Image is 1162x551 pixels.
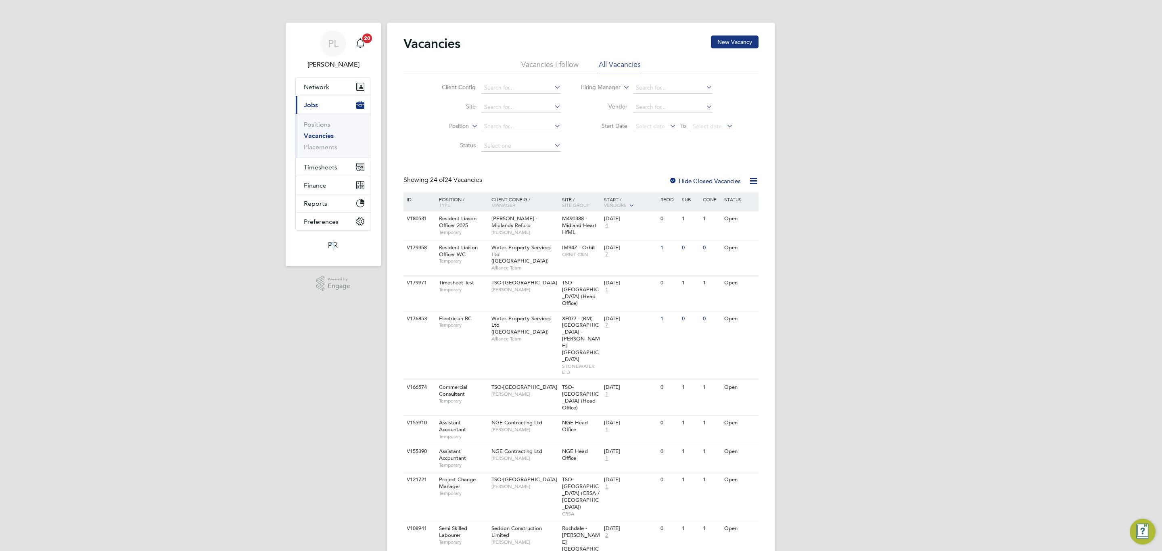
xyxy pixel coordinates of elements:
a: Go to home page [295,239,371,252]
span: Powered by [328,276,350,283]
span: Vendors [604,202,627,208]
div: Status [722,192,757,206]
span: Temporary [439,322,487,328]
button: Preferences [296,213,371,230]
span: Assistant Accountant [439,448,466,461]
div: Showing [403,176,484,184]
div: V155910 [405,415,433,430]
a: Powered byEngage [316,276,351,291]
span: 7 [604,251,609,258]
div: V108941 [405,521,433,536]
div: V176853 [405,311,433,326]
span: CRSA [562,511,600,517]
div: 1 [680,415,701,430]
span: PL [328,38,339,49]
div: [DATE] [604,476,656,483]
div: 1 [658,311,679,326]
span: 4 [604,222,609,229]
button: Reports [296,194,371,212]
span: Finance [304,182,326,189]
span: Manager [491,202,515,208]
div: Open [722,240,757,255]
li: All Vacancies [599,60,641,74]
div: Site / [560,192,602,212]
a: Vacancies [304,132,334,140]
span: Temporary [439,539,487,545]
span: Temporary [439,462,487,468]
div: 0 [680,311,701,326]
span: Network [304,83,329,91]
div: 1 [680,275,701,290]
div: 0 [658,211,679,226]
span: TSO-[GEOGRAPHIC_DATA] [491,384,557,390]
span: [PERSON_NAME] [491,539,558,545]
div: Reqd [658,192,679,206]
input: Search for... [481,121,561,132]
span: Jobs [304,101,318,109]
span: [PERSON_NAME] [491,229,558,236]
div: Conf [701,192,722,206]
span: TSO-[GEOGRAPHIC_DATA] (Head Office) [562,384,599,411]
li: Vacancies I follow [521,60,579,74]
div: V179971 [405,275,433,290]
input: Search for... [481,82,561,94]
span: Commercial Consultant [439,384,467,397]
span: 24 Vacancies [430,176,482,184]
span: Engage [328,283,350,290]
div: 1 [701,275,722,290]
button: Jobs [296,96,371,114]
div: 0 [658,472,679,487]
a: Positions [304,121,330,128]
span: Temporary [439,258,487,264]
span: 1 [604,455,609,462]
a: PL[PERSON_NAME] [295,31,371,69]
div: [DATE] [604,244,656,251]
span: [PERSON_NAME] [491,391,558,397]
input: Search for... [633,102,713,113]
span: Temporary [439,433,487,440]
div: Start / [602,192,658,213]
span: Wates Property Services Ltd ([GEOGRAPHIC_DATA]) [491,244,551,265]
span: Select date [693,123,722,130]
span: NGE Contracting Ltd [491,448,542,455]
div: 1 [680,211,701,226]
a: 20 [352,31,368,56]
div: V179358 [405,240,433,255]
span: 20 [362,33,372,43]
div: [DATE] [604,315,656,322]
span: Resident Liason Officer 2025 [439,215,477,229]
span: ORBIT C&N [562,251,600,258]
div: V155390 [405,444,433,459]
span: NGE Head Office [562,448,588,461]
div: 1 [680,380,701,395]
div: Open [722,211,757,226]
div: Position / [433,192,489,212]
div: 1 [701,211,722,226]
input: Search for... [633,82,713,94]
span: Site Group [562,202,589,208]
nav: Main navigation [286,23,381,266]
div: Client Config / [489,192,560,212]
div: [DATE] [604,448,656,455]
div: [DATE] [604,384,656,391]
span: [PERSON_NAME] [491,455,558,461]
span: Timesheet Test [439,279,474,286]
label: Position [422,122,469,130]
label: Site [429,103,476,110]
span: Timesheets [304,163,337,171]
span: Alliance Team [491,336,558,342]
div: 1 [680,444,701,459]
span: [PERSON_NAME] [491,426,558,433]
div: Open [722,311,757,326]
span: Alliance Team [491,265,558,271]
span: 1 [604,391,609,398]
span: Select date [636,123,665,130]
div: 0 [701,240,722,255]
div: Jobs [296,114,371,158]
div: 0 [701,311,722,326]
h2: Vacancies [403,35,460,52]
input: Search for... [481,102,561,113]
div: 1 [701,521,722,536]
span: 1 [604,426,609,433]
span: XF077 - (RM) [GEOGRAPHIC_DATA] - [PERSON_NAME][GEOGRAPHIC_DATA] [562,315,600,363]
